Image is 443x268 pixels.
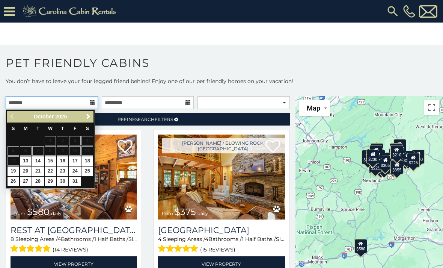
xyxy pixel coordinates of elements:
[401,5,417,18] a: [PHONE_NUMBER]
[53,245,88,254] span: (14 reviews)
[86,126,89,131] span: Saturday
[61,126,64,131] span: Thursday
[69,177,81,186] a: 31
[69,156,81,166] a: 17
[393,139,406,153] div: $320
[14,210,26,216] span: from
[158,225,285,235] h3: Mountain Song Lodge
[83,112,93,121] a: Next
[371,143,383,157] div: $325
[32,156,44,166] a: 14
[369,158,382,173] div: $225
[370,145,383,159] div: $425
[118,117,173,122] span: Refine Filters
[8,167,19,176] a: 19
[390,143,402,157] div: $360
[85,114,91,120] span: Next
[24,126,28,131] span: Monday
[34,114,54,120] span: October
[6,113,290,126] a: RefineSearchFilters
[407,153,420,167] div: $226
[158,236,161,242] span: 4
[412,150,425,164] div: $930
[158,135,285,220] img: Mountain Song Lodge
[20,156,32,166] a: 13
[57,156,68,166] a: 16
[307,104,320,112] span: Map
[45,156,56,166] a: 15
[36,126,39,131] span: Tuesday
[379,155,392,170] div: $305
[32,167,44,176] a: 21
[81,156,93,166] a: 18
[55,114,67,120] span: 2025
[81,167,93,176] a: 25
[57,236,61,242] span: 4
[57,167,68,176] a: 23
[45,167,56,176] a: 22
[118,139,133,155] a: Add to favorites
[94,236,128,242] span: 1 Half Baths /
[386,5,399,18] img: search-regular.svg
[391,160,404,174] div: $355
[362,150,374,164] div: $260
[354,239,367,253] div: $580
[200,245,235,254] span: (15 reviews)
[402,150,414,165] div: $380
[20,177,32,186] a: 27
[12,126,15,131] span: Sunday
[74,126,77,131] span: Friday
[135,117,155,122] span: Search
[205,236,208,242] span: 4
[51,210,62,216] span: daily
[32,177,44,186] a: 28
[366,150,379,164] div: $230
[27,206,50,217] span: $580
[20,167,32,176] a: 20
[162,210,173,216] span: from
[158,135,285,220] a: Mountain Song Lodge from $375 daily
[11,225,137,235] a: Rest at [GEOGRAPHIC_DATA]
[390,145,403,159] div: $210
[11,235,137,254] div: Sleeping Areas / Bathrooms / Sleeps:
[8,177,19,186] a: 26
[11,236,14,242] span: 8
[69,167,81,176] a: 24
[45,177,56,186] a: 29
[57,177,68,186] a: 30
[48,126,53,131] span: Wednesday
[242,236,276,242] span: 1 Half Baths /
[11,225,137,235] h3: Rest at Mountain Crest
[158,225,285,235] a: [GEOGRAPHIC_DATA]
[299,100,330,116] button: Change map style
[175,206,196,217] span: $375
[162,138,285,153] a: [PERSON_NAME] / Blowing Rock, [GEOGRAPHIC_DATA]
[197,210,208,216] span: daily
[378,160,390,174] div: $345
[158,235,285,254] div: Sleeping Areas / Bathrooms / Sleeps:
[424,100,439,115] button: Toggle fullscreen view
[19,4,122,19] img: Khaki-logo.png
